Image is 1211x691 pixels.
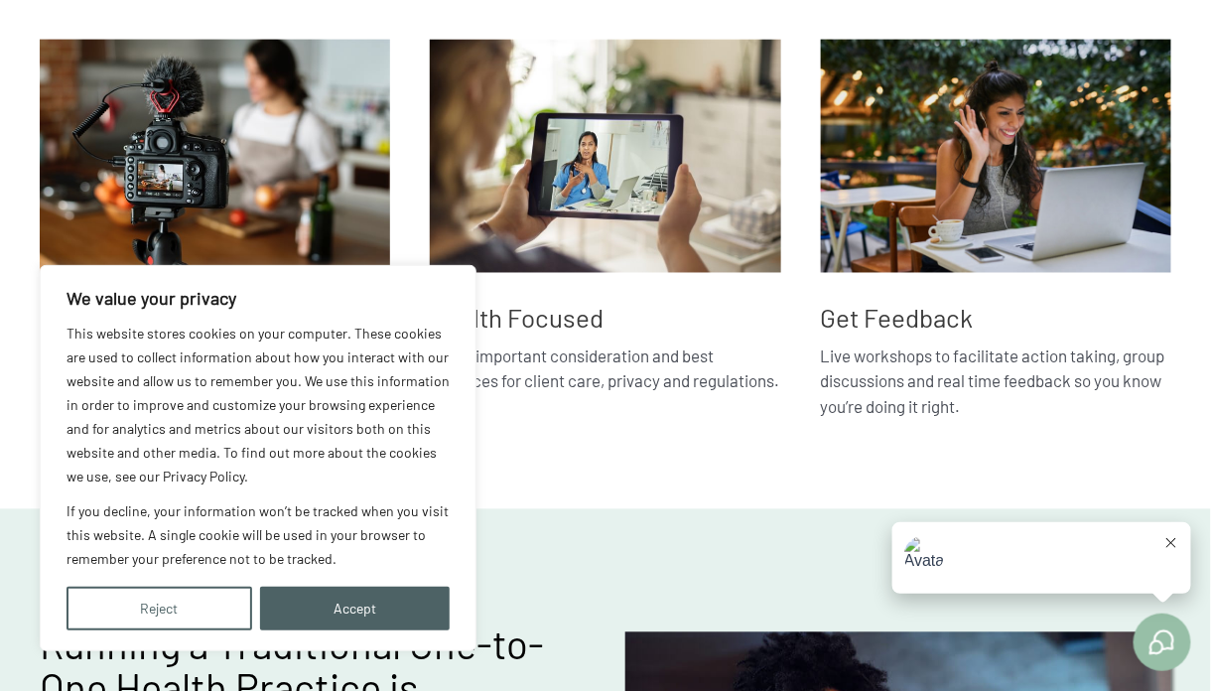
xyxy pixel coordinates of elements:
[40,40,390,273] img: END OVERWHELM
[67,286,450,310] p: We value your privacy
[260,587,451,630] button: Accept
[67,587,252,630] button: Reject
[821,40,1171,274] img: get-feedback
[67,499,450,571] p: If you decline, your information won’t be tracked when you visit this website. A single cookie wi...
[40,265,476,651] div: We value your privacy
[821,303,1171,334] h4: Get Feedback
[430,40,780,274] img: HEALTH FOCUSED
[67,322,450,488] p: This website stores cookies on your computer. These cookies are used to collect information about...
[430,346,779,392] span: Learn important consideration and best practices for client care, privacy and regulations.
[821,345,1171,431] p: Live workshops to facilitate action taking, group discussions and real time feedback so you know ...
[430,303,780,334] h4: Health Focused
